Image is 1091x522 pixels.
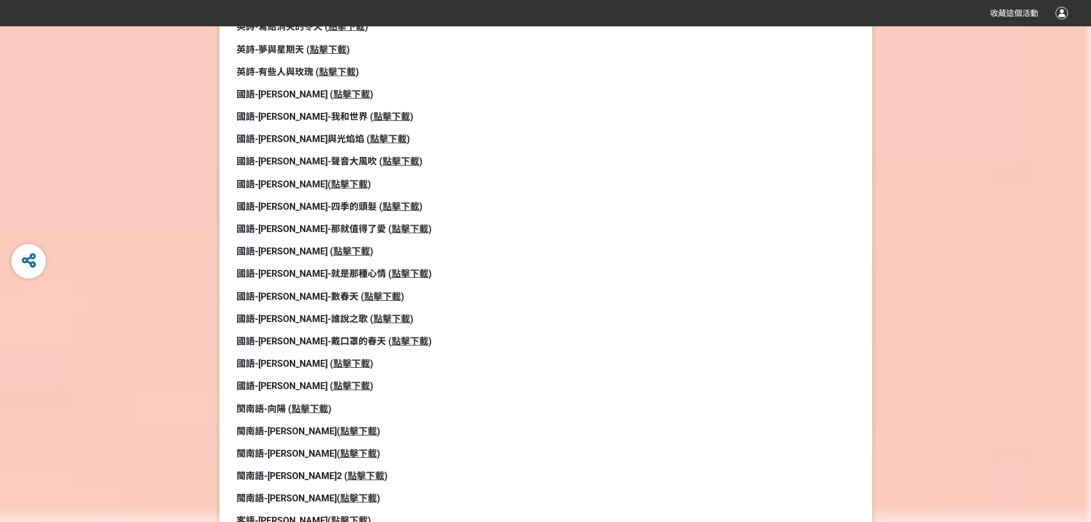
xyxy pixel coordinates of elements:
a: 點擊下載 [373,111,410,122]
strong: 國語-[PERSON_NAME]-數春天 ( [237,291,364,302]
strong: ) [428,268,432,279]
strong: 國語-[PERSON_NAME]-誰說之歌 ( [237,313,373,324]
a: 點擊下載 [328,21,365,32]
strong: 英詩-寫給消失的冬天 ( [237,21,328,32]
strong: 國語-[PERSON_NAME] ( [237,89,333,100]
strong: ) [428,223,432,234]
strong: 國語-[PERSON_NAME]-聲音大風吹 ( [237,156,383,167]
strong: 國語-[PERSON_NAME] ( [237,246,333,257]
strong: ) [368,179,371,190]
strong: ) [419,201,423,212]
strong: 閩南語-[PERSON_NAME]( [237,493,340,504]
a: 點擊下載 [333,380,370,391]
strong: ) [377,426,380,437]
strong: 閩南語-[PERSON_NAME]2 ( [237,470,348,481]
strong: 閔南語-向陽 ( [237,403,292,414]
a: 點擊下載 [392,336,428,347]
strong: 國語-[PERSON_NAME]-四季的頭髮 ( [237,201,383,212]
a: 點擊下載 [333,246,370,257]
a: 點擊下載 [348,470,384,481]
a: 點擊下載 [392,223,428,234]
a: 點擊下載 [370,134,407,144]
strong: 國語-[PERSON_NAME]-就是那種心情 ( [237,268,392,279]
strong: ) [356,66,359,77]
strong: 國語-[PERSON_NAME]( [237,179,331,190]
strong: ) [328,403,332,414]
a: 點擊下載 [310,44,346,55]
a: 點擊下載 [319,66,356,77]
strong: ) [370,358,373,369]
strong: 閩南語-[PERSON_NAME]( [237,426,340,437]
strong: ) [410,111,413,122]
strong: ) [377,448,380,459]
a: 點擊下載 [383,201,419,212]
strong: ) [346,44,350,55]
a: 點擊下載 [373,313,410,324]
a: 點擊下載 [333,89,370,100]
strong: ) [419,156,423,167]
strong: ) [407,134,410,144]
a: 點擊下載 [331,179,368,190]
strong: 國語-[PERSON_NAME] ( [237,380,333,391]
strong: 英詩-有些人與玫瑰 ( [237,66,319,77]
strong: ) [428,336,432,347]
strong: 閩南語-[PERSON_NAME]( [237,448,340,459]
a: 點擊下載 [392,268,428,279]
strong: ) [401,291,404,302]
span: 收藏這個活動 [990,9,1038,18]
a: 點擊下載 [383,156,419,167]
a: 點擊下載 [333,358,370,369]
strong: 國語-[PERSON_NAME]-戴口罩的春天 ( [237,336,392,347]
a: 點擊下載 [340,493,377,504]
strong: ) [365,21,368,32]
strong: 國語-[PERSON_NAME] ( [237,358,333,369]
strong: ) [377,493,380,504]
a: 點擊下載 [340,448,377,459]
strong: 國語-[PERSON_NAME]-那就值得了愛 ( [237,223,392,234]
strong: 國語-[PERSON_NAME]與光焰焰 ( [237,134,370,144]
strong: ) [370,89,373,100]
a: 點擊下載 [292,403,328,414]
strong: ) [384,470,388,481]
strong: 英詩-夢與星期天 ( [237,44,310,55]
a: 點擊下載 [340,426,377,437]
strong: ) [370,246,373,257]
strong: ) [370,380,373,391]
strong: ) [410,313,413,324]
a: 點擊下載 [364,291,401,302]
strong: 國語-[PERSON_NAME]-我和世界 ( [237,111,373,122]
